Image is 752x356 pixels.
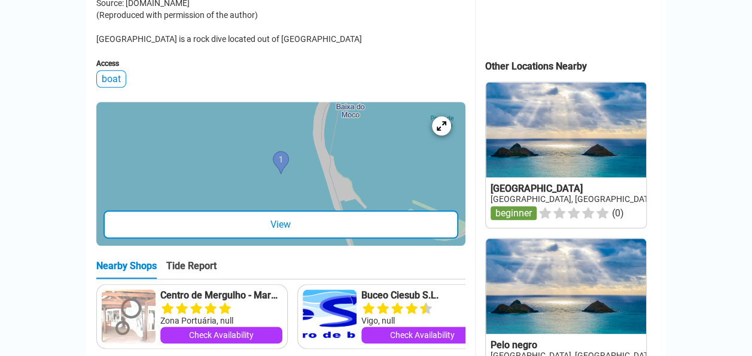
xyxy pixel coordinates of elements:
a: Centro de Mergulho - Mare Vitae [160,289,282,301]
a: Buceo Ciesub S.L. [361,289,483,301]
a: Check Availability [160,327,282,343]
div: View [103,210,458,239]
div: boat [96,70,126,88]
div: Tide Report [166,260,217,279]
div: Other Locations Nearby [485,61,666,72]
div: Nearby Shops [96,260,157,279]
img: Centro de Mergulho - Mare Vitae [102,289,156,343]
a: entry mapView [96,102,465,246]
a: Check Availability [361,327,483,343]
div: Zona Portuária, null [160,315,282,327]
img: Buceo Ciesub S.L. [303,289,357,343]
div: Vigo, null [361,315,483,327]
iframe: «Logg på med Google»-dialogboks [506,12,740,174]
div: Access [96,59,465,68]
